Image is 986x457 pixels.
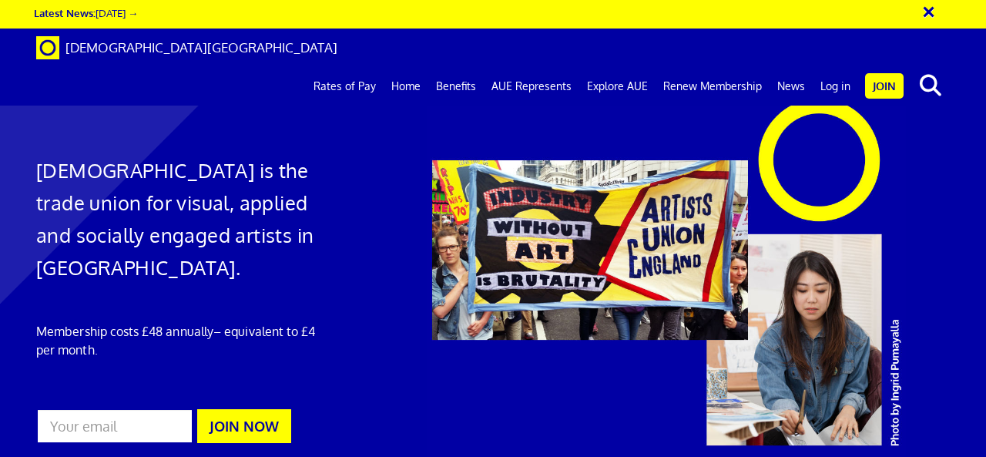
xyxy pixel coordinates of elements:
[34,6,96,19] strong: Latest News:
[484,67,579,106] a: AUE Represents
[34,6,138,19] a: Latest News:[DATE] →
[36,154,325,284] h1: [DEMOGRAPHIC_DATA] is the trade union for visual, applied and socially engaged artists in [GEOGRA...
[770,67,813,106] a: News
[579,67,656,106] a: Explore AUE
[25,29,349,67] a: Brand [DEMOGRAPHIC_DATA][GEOGRAPHIC_DATA]
[384,67,428,106] a: Home
[656,67,770,106] a: Renew Membership
[306,67,384,106] a: Rates of Pay
[65,39,337,55] span: [DEMOGRAPHIC_DATA][GEOGRAPHIC_DATA]
[36,322,325,359] p: Membership costs £48 annually – equivalent to £4 per month.
[36,408,193,444] input: Your email
[907,69,954,102] button: search
[428,67,484,106] a: Benefits
[197,409,291,443] button: JOIN NOW
[865,73,904,99] a: Join
[813,67,858,106] a: Log in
